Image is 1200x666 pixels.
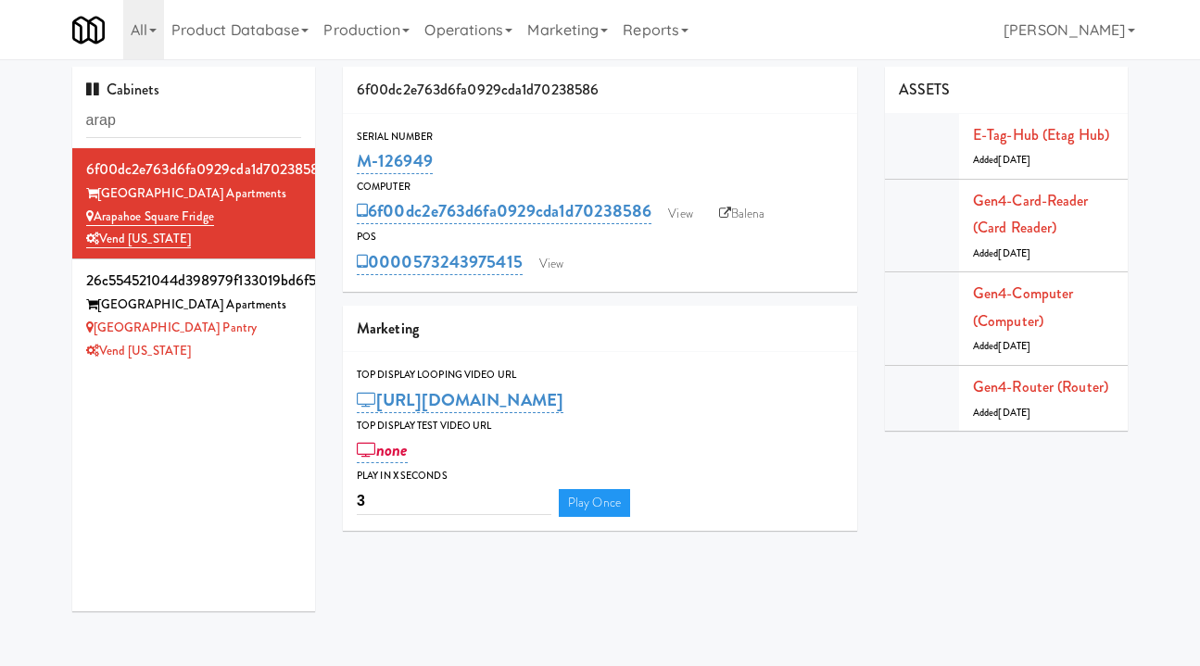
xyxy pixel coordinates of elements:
[973,339,1030,353] span: Added
[559,489,630,517] a: Play Once
[86,156,302,183] div: 6f00dc2e763d6fa0929cda1d70238586
[86,342,192,359] a: Vend [US_STATE]
[72,148,316,259] li: 6f00dc2e763d6fa0929cda1d70238586[GEOGRAPHIC_DATA] Apartments Arapahoe Square FridgeVend [US_STATE]
[357,437,408,463] a: none
[973,153,1030,167] span: Added
[357,228,843,246] div: POS
[357,178,843,196] div: Computer
[86,207,214,226] a: Arapahoe Square Fridge
[343,67,857,114] div: 6f00dc2e763d6fa0929cda1d70238586
[86,267,302,295] div: 26c554521044d398979f133019bd6f58
[998,406,1030,420] span: [DATE]
[357,249,523,275] a: 0000573243975415
[86,294,302,317] div: [GEOGRAPHIC_DATA] Apartments
[86,319,258,336] a: [GEOGRAPHIC_DATA] Pantry
[973,376,1108,397] a: Gen4-router (Router)
[899,79,951,100] span: ASSETS
[998,153,1030,167] span: [DATE]
[357,417,843,435] div: Top Display Test Video Url
[86,79,160,100] span: Cabinets
[357,387,563,413] a: [URL][DOMAIN_NAME]
[973,406,1030,420] span: Added
[973,124,1109,145] a: E-tag-hub (Etag Hub)
[357,198,651,224] a: 6f00dc2e763d6fa0929cda1d70238586
[72,259,316,370] li: 26c554521044d398979f133019bd6f58[GEOGRAPHIC_DATA] Apartments [GEOGRAPHIC_DATA] PantryVend [US_STATE]
[357,318,419,339] span: Marketing
[357,366,843,384] div: Top Display Looping Video Url
[357,128,843,146] div: Serial Number
[72,14,105,46] img: Micromart
[998,246,1030,260] span: [DATE]
[973,246,1030,260] span: Added
[86,104,302,138] input: Search cabinets
[530,250,573,278] a: View
[659,200,701,228] a: View
[710,200,775,228] a: Balena
[86,230,192,248] a: Vend [US_STATE]
[973,190,1089,239] a: Gen4-card-reader (Card Reader)
[973,283,1073,332] a: Gen4-computer (Computer)
[357,148,433,174] a: M-126949
[998,339,1030,353] span: [DATE]
[86,182,302,206] div: [GEOGRAPHIC_DATA] Apartments
[357,467,843,485] div: Play in X seconds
